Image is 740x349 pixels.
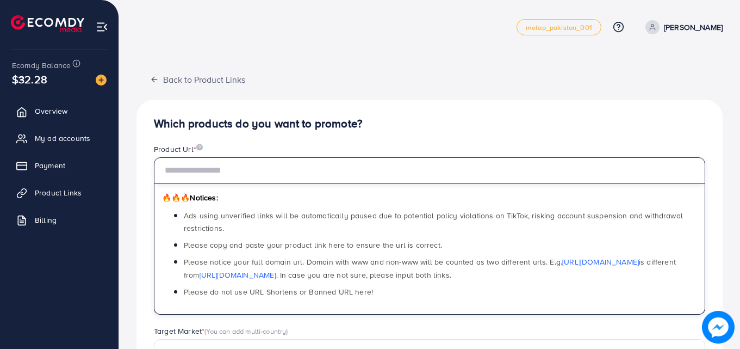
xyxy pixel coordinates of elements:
[96,21,108,33] img: menu
[12,71,47,87] span: $32.28
[154,144,203,155] label: Product Url
[517,19,601,35] a: metap_pakistan_001
[526,24,592,31] span: metap_pakistan_001
[8,127,110,149] a: My ad accounts
[8,155,110,176] a: Payment
[641,20,723,34] a: [PERSON_NAME]
[35,215,57,225] span: Billing
[562,256,639,267] a: [URL][DOMAIN_NAME]
[184,240,442,250] span: Please copy and paste your product link here to ensure the url is correct.
[204,326,288,336] span: (You can add multi-country)
[8,209,110,231] a: Billing
[196,144,203,151] img: image
[184,210,683,234] span: Ads using unverified links will be automatically paused due to potential policy violations on Tik...
[136,68,259,91] button: Back to Product Links
[664,21,723,34] p: [PERSON_NAME]
[35,160,65,171] span: Payment
[162,192,190,203] span: 🔥🔥🔥
[11,15,84,32] img: logo
[184,286,373,297] span: Please do not use URL Shortens or Banned URL here!
[35,106,67,117] span: Overview
[35,187,82,198] span: Product Links
[12,60,71,71] span: Ecomdy Balance
[8,182,110,204] a: Product Links
[35,133,90,144] span: My ad accounts
[154,326,288,336] label: Target Market
[162,192,218,203] span: Notices:
[184,256,676,280] span: Please notice your full domain url. Domain with www and non-www will be counted as two different ...
[96,75,107,85] img: image
[8,100,110,122] a: Overview
[200,270,276,280] a: [URL][DOMAIN_NAME]
[702,311,735,344] img: image
[154,117,705,131] h4: Which products do you want to promote?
